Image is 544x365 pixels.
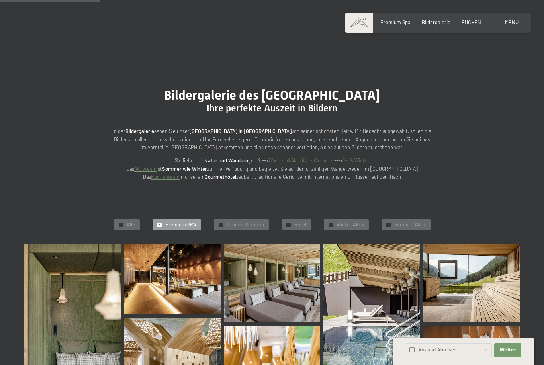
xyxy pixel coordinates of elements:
span: Weiter [499,347,516,353]
a: Bildergalerie [422,19,450,25]
span: Winter Aktiv [337,221,364,228]
a: BUCHEN [462,19,481,25]
a: Ski & Winter [342,157,370,164]
span: Alle [127,221,135,228]
span: ✓ [387,223,390,227]
strong: Gourmethotel [205,174,236,180]
img: Bildergalerie [224,244,321,322]
span: Hotel [294,221,306,228]
span: ✓ [158,223,161,227]
button: Weiter [494,343,521,357]
span: Premium SPA [165,221,196,228]
span: ✓ [287,223,290,227]
a: Wandern&AktivitätenSommer [268,157,334,164]
span: Ihre perfekte Auszeit in Bildern [207,103,337,114]
a: Premium Spa [380,19,411,25]
strong: Bildergalerie [125,128,154,134]
a: Küchenteam [151,174,180,180]
strong: Natur und Wandern [204,157,248,164]
span: ✓ [329,223,332,227]
span: Schnellanfrage [393,333,420,338]
a: Aktivteam [134,166,157,172]
span: Zimmer & Suiten [227,221,264,228]
img: Bildergalerie [124,244,221,313]
p: Sie lieben die gern? --> ---> Das ist zu Ihrer Verfügung und begleitet Sie auf den unzähligen Wan... [113,156,431,181]
img: Wellnesshotels - Sauna - Entspannung - Ahrntal [423,244,520,322]
span: ✓ [219,223,222,227]
span: Bildergalerie des [GEOGRAPHIC_DATA] [164,88,380,103]
span: ✓ [119,223,122,227]
strong: [GEOGRAPHIC_DATA] in [GEOGRAPHIC_DATA] [190,128,292,134]
span: Menü [505,19,519,25]
span: Sommer Aktiv [394,221,426,228]
p: In der sehen Sie unser von seiner schönsten Seite. Mit Bedacht ausgewählt, sollen die Bilder von ... [113,127,431,151]
strong: Sommer wie Winter [162,166,207,172]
